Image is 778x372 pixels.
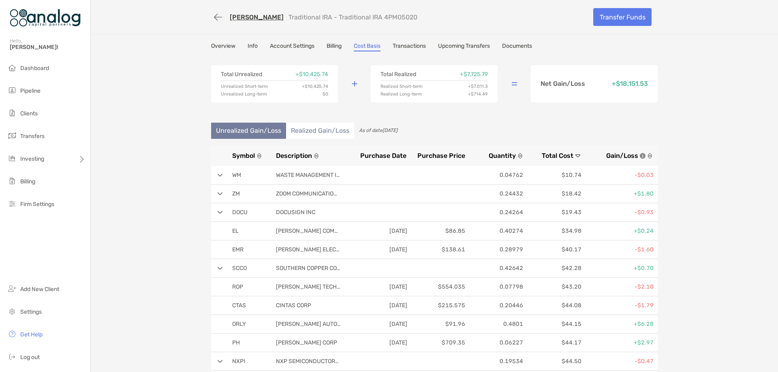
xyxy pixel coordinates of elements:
[526,226,581,236] p: $34.98
[295,72,328,77] p: + $10,425.74
[526,170,581,180] p: $10.74
[489,152,516,159] span: Quantity
[276,263,341,273] p: SOUTHERN COPPER CORPORATION
[286,123,354,139] li: Realized Gain/Loss
[593,8,652,26] a: Transfer Funds
[502,43,532,51] a: Documents
[276,152,312,159] span: Description
[410,338,465,348] p: $709.35
[230,13,284,21] a: [PERSON_NAME]
[468,356,523,366] p: 0.19534
[526,244,581,255] p: $40.17
[468,226,523,236] p: 0.40274
[276,170,341,180] p: WASTE MANAGEMENT INC DEL
[468,282,523,292] p: 0.07798
[541,81,585,87] p: Net Gain/Loss
[585,244,654,255] p: -$1.60
[526,263,581,273] p: $42.28
[221,84,268,89] p: Unrealized Short-term
[270,43,314,51] a: Account Settings
[218,192,223,196] img: arrow open row
[585,207,654,217] p: -$0.93
[232,319,265,329] p: ORLY
[276,300,341,310] p: CINTAS CORP
[232,189,265,199] p: ZM
[468,84,488,89] p: + $7,011.3
[380,92,422,96] p: Realized Long-term
[410,244,465,255] p: $138.61
[20,65,49,72] span: Dashboard
[410,300,465,310] p: $215.575
[7,108,17,118] img: clients icon
[526,207,581,217] p: $19.43
[517,153,523,159] img: sort
[526,319,581,329] p: $44.15
[526,282,581,292] p: $43.20
[10,44,85,51] span: [PERSON_NAME]!
[218,360,223,363] img: arrow open row
[256,153,262,159] img: sort
[606,152,638,159] span: Gain/Loss
[585,338,654,348] p: +$2.97
[232,170,265,180] p: WM
[460,72,488,77] p: + $7,725.79
[410,152,466,159] button: Purchase Price
[585,263,654,273] p: +$0.70
[526,152,581,159] button: Total Cost
[468,170,523,180] p: 0.04762
[468,338,523,348] p: 0.06227
[20,87,41,94] span: Pipeline
[585,300,654,310] p: -$1.79
[248,43,258,51] a: Info
[20,331,43,338] span: Get Help
[276,226,341,236] p: [PERSON_NAME] COMPANIES INC
[276,207,341,217] p: DOCUSIGN INC
[20,178,35,185] span: Billing
[359,128,398,133] span: As of date [DATE]
[352,152,406,159] button: Purchase Date
[585,226,654,236] p: +$0.24
[468,244,523,255] p: 0.28979
[468,263,523,273] p: 0.42642
[410,226,465,236] p: $86.85
[7,131,17,140] img: transfers icon
[526,338,581,348] p: $44.17
[7,85,17,95] img: pipeline icon
[417,152,465,159] span: Purchase Price
[20,201,54,208] span: Firm Settings
[276,319,341,329] p: [PERSON_NAME] AUTOMOTIVE INC
[314,153,319,159] img: sort
[468,189,523,199] p: 0.24432
[584,152,653,159] button: Gain/Lossicon info
[353,300,407,310] p: [DATE]
[468,92,488,96] p: + $714.49
[232,263,265,273] p: SCCO
[232,356,265,366] p: NXPI
[7,63,17,72] img: dashboard icon
[7,176,17,186] img: billing icon
[353,338,407,348] p: [DATE]
[380,84,423,89] p: Realized Short-term
[585,319,654,329] p: +$6.28
[353,244,407,255] p: [DATE]
[218,211,223,214] img: arrow open row
[7,306,17,316] img: settings icon
[276,244,341,255] p: [PERSON_NAME] ELECTRIC CO
[353,282,407,292] p: [DATE]
[327,43,342,51] a: Billing
[232,300,265,310] p: CTAS
[526,189,581,199] p: $18.42
[20,286,59,293] span: Add New Client
[542,152,573,159] span: Total Cost
[393,43,426,51] a: Transactions
[354,43,380,51] a: Cost Basis
[323,92,328,96] p: $0
[575,153,581,159] img: sort
[232,244,265,255] p: EMR
[20,354,40,361] span: Log out
[20,155,44,162] span: Investing
[410,282,465,292] p: $554.035
[276,282,341,292] p: [PERSON_NAME] TECHNOLOGIES INC
[468,300,523,310] p: 0.20446
[7,329,17,339] img: get-help icon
